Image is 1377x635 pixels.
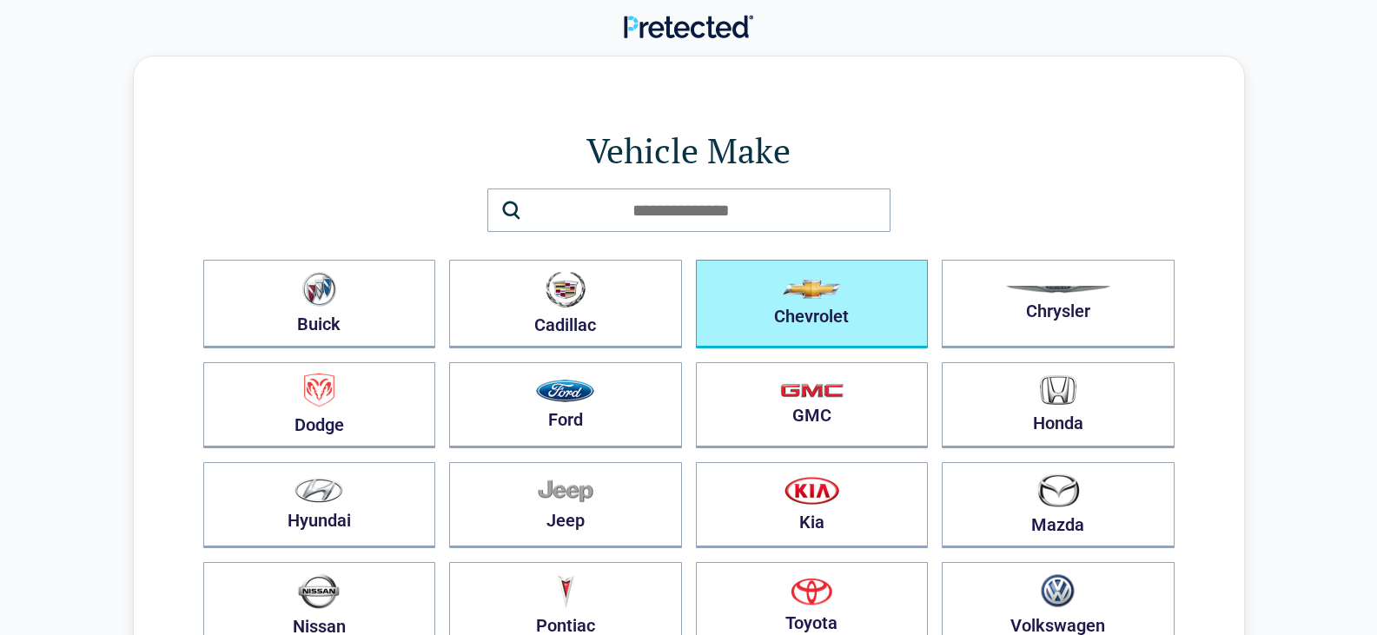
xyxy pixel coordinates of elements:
button: GMC [696,362,929,448]
button: Cadillac [449,260,682,348]
button: Ford [449,362,682,448]
button: Chevrolet [696,260,929,348]
button: Hyundai [203,462,436,548]
button: Honda [942,362,1175,448]
button: Jeep [449,462,682,548]
h1: Vehicle Make [203,126,1175,175]
button: Dodge [203,362,436,448]
button: Chrysler [942,260,1175,348]
button: Buick [203,260,436,348]
button: Kia [696,462,929,548]
button: Mazda [942,462,1175,548]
